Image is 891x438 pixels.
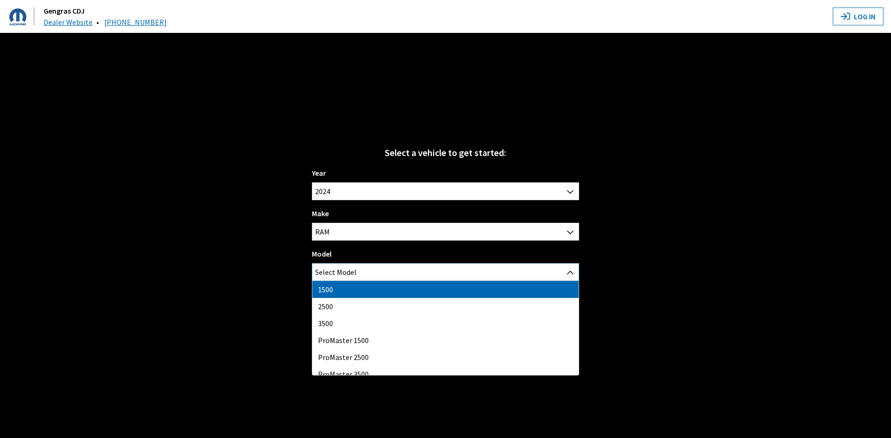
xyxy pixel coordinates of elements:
div: Select a vehicle to get started: [312,146,579,160]
label: Year [312,167,326,179]
a: Gengras CDJ logo [9,8,42,25]
span: Select Model [315,264,356,281]
li: 2500 [312,298,578,315]
li: 3500 [312,315,578,332]
li: ProMaster 3500 [312,366,578,383]
a: Gengras CDJ [44,6,85,16]
label: Make [312,208,329,219]
li: 1500 [312,281,578,298]
button: Log In [833,8,883,25]
li: ProMaster 2500 [312,349,578,366]
span: Select Model [312,264,578,281]
img: Dashboard [9,8,26,25]
span: RAM [312,223,579,241]
a: Dealer Website [44,17,93,27]
span: • [96,17,99,27]
a: [PHONE_NUMBER] [104,17,167,27]
span: 2024 [312,182,579,200]
span: 2024 [312,183,578,200]
span: Select Model [312,263,579,281]
li: ProMaster 1500 [312,332,578,349]
span: RAM [312,223,578,240]
label: Model [312,248,332,259]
